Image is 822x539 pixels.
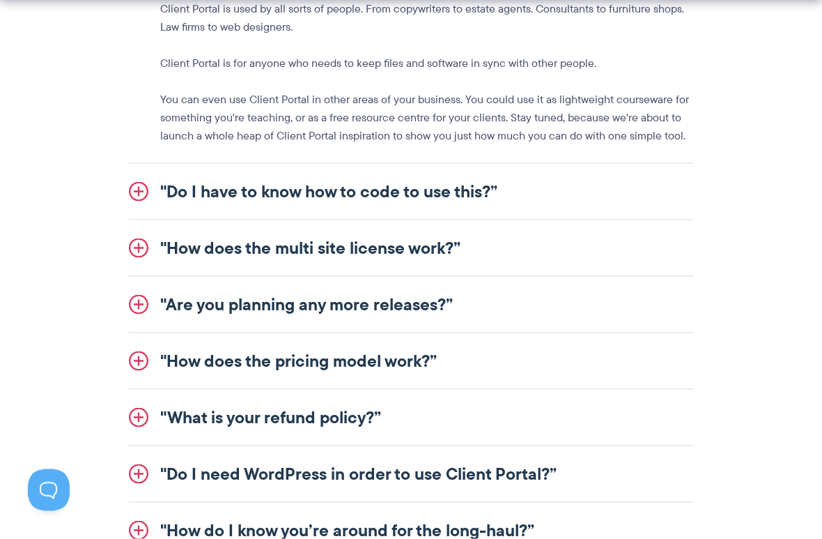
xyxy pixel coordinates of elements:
[129,333,693,389] a: "How does the pricing model work?”
[129,390,693,446] a: "What is your refund policy?”
[160,91,693,145] p: You can even use Client Portal in other areas of your business. You could use it as lightweight c...
[28,469,70,511] iframe: Toggle Customer Support
[129,277,693,333] a: "Are you planning any more releases?”
[129,164,693,220] a: "Do I have to know how to code to use this?”
[160,54,693,73] p: Client Portal is for anyone who needs to keep files and software in sync with other people.
[129,446,693,502] a: "Do I need WordPress in order to use Client Portal?”
[129,220,693,276] a: "How does the multi site license work?”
